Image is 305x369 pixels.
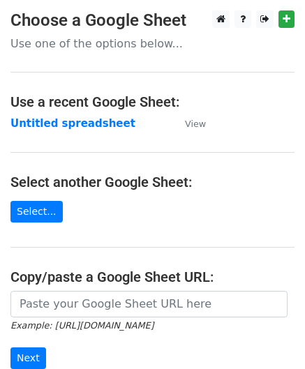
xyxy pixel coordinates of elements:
a: Untitled spreadsheet [10,117,135,130]
p: Use one of the options below... [10,36,295,51]
small: Example: [URL][DOMAIN_NAME] [10,320,154,331]
input: Paste your Google Sheet URL here [10,291,288,317]
input: Next [10,347,46,369]
h4: Select another Google Sheet: [10,174,295,190]
small: View [185,119,206,129]
a: Select... [10,201,63,223]
h4: Copy/paste a Google Sheet URL: [10,269,295,285]
a: View [171,117,206,130]
h4: Use a recent Google Sheet: [10,93,295,110]
h3: Choose a Google Sheet [10,10,295,31]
